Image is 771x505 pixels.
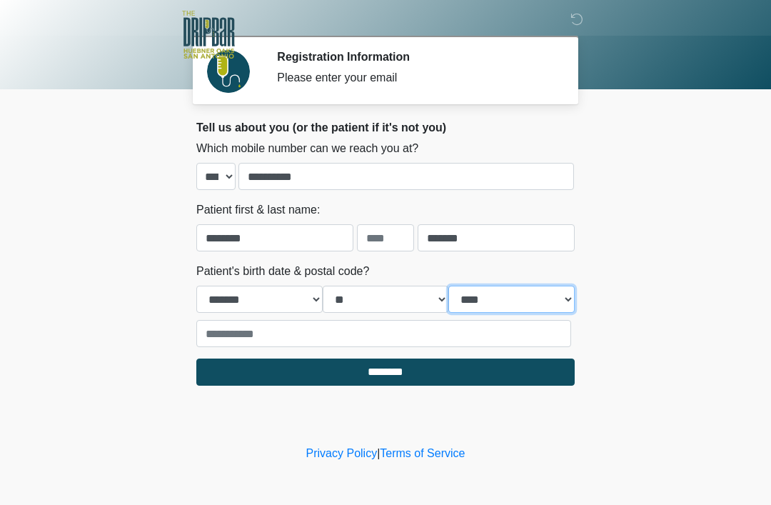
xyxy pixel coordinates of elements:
img: Agent Avatar [207,50,250,93]
label: Patient first & last name: [196,201,320,219]
div: Please enter your email [277,69,553,86]
a: Terms of Service [380,447,465,459]
img: The DRIPBaR - The Strand at Huebner Oaks Logo [182,11,235,59]
a: Privacy Policy [306,447,378,459]
label: Which mobile number can we reach you at? [196,140,418,157]
a: | [377,447,380,459]
label: Patient's birth date & postal code? [196,263,369,280]
h2: Tell us about you (or the patient if it's not you) [196,121,575,134]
